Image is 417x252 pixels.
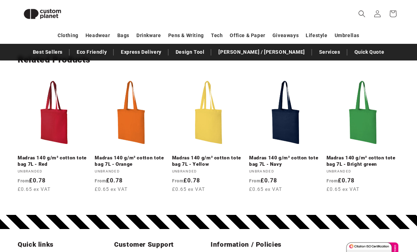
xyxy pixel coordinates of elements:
summary: Search [354,6,370,22]
a: [PERSON_NAME] / [PERSON_NAME] [215,46,308,58]
a: Office & Paper [230,29,265,42]
a: Services [316,46,344,58]
a: Headwear [86,29,110,42]
h2: Customer Support [114,240,206,249]
img: Custom Planet [18,3,67,25]
a: Umbrellas [335,29,359,42]
a: Clothing [58,29,78,42]
a: Pens & Writing [168,29,204,42]
h2: Quick links [18,240,110,249]
a: Design Tool [172,46,208,58]
h2: Information / Policies [211,240,303,249]
a: Eco Friendly [73,46,110,58]
a: Quick Quote [351,46,388,58]
a: Madras 140 g/m² cotton tote bag 7L - Bright green [327,155,399,167]
a: Madras 140 g/m² cotton tote bag 7L - Yellow [172,155,245,167]
a: Best Sellers [29,46,66,58]
a: Madras 140 g/m² cotton tote bag 7L - Navy [249,155,322,167]
a: Tech [211,29,223,42]
a: Express Delivery [117,46,165,58]
a: Madras 140 g/m² cotton tote bag 7L - Red [18,155,90,167]
a: Bags [117,29,129,42]
a: Lifestyle [306,29,327,42]
a: Giveaways [272,29,299,42]
iframe: Chat Widget [296,176,417,252]
a: Madras 140 g/m² cotton tote bag 7L - Orange [95,155,168,167]
a: Drinkware [136,29,161,42]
